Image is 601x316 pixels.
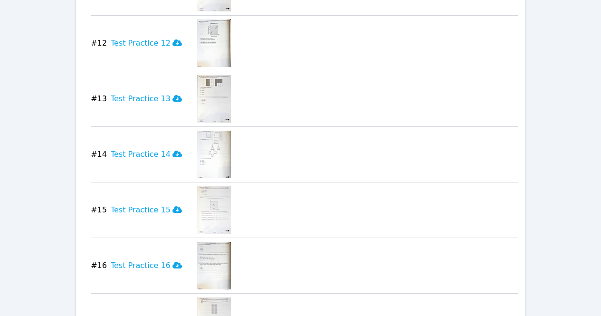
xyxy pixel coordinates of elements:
button: #15Test Practice 15 [91,186,190,234]
img: Test Practice 14 [197,131,231,178]
h3: Test Practice 13 [111,93,182,105]
img: Test Practice 15 [197,186,231,234]
img: Test Practice 13 [197,75,231,123]
button: #12Test Practice 12 [91,19,190,67]
h3: Test Practice 12 [111,38,182,49]
img: Test Practice 12 [197,19,231,67]
h3: Test Practice 15 [111,204,182,216]
span: # 12 [91,38,107,49]
span: # 15 [91,204,107,216]
button: #14Test Practice 14 [91,131,190,178]
button: #16Test Practice 16 [91,242,190,289]
h3: Test Practice 16 [111,260,182,271]
span: # 16 [91,260,107,271]
span: # 14 [91,149,107,160]
span: # 13 [91,93,107,105]
img: Test Practice 16 [197,242,231,289]
button: #13Test Practice 13 [91,75,190,123]
h3: Test Practice 14 [111,149,182,160]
